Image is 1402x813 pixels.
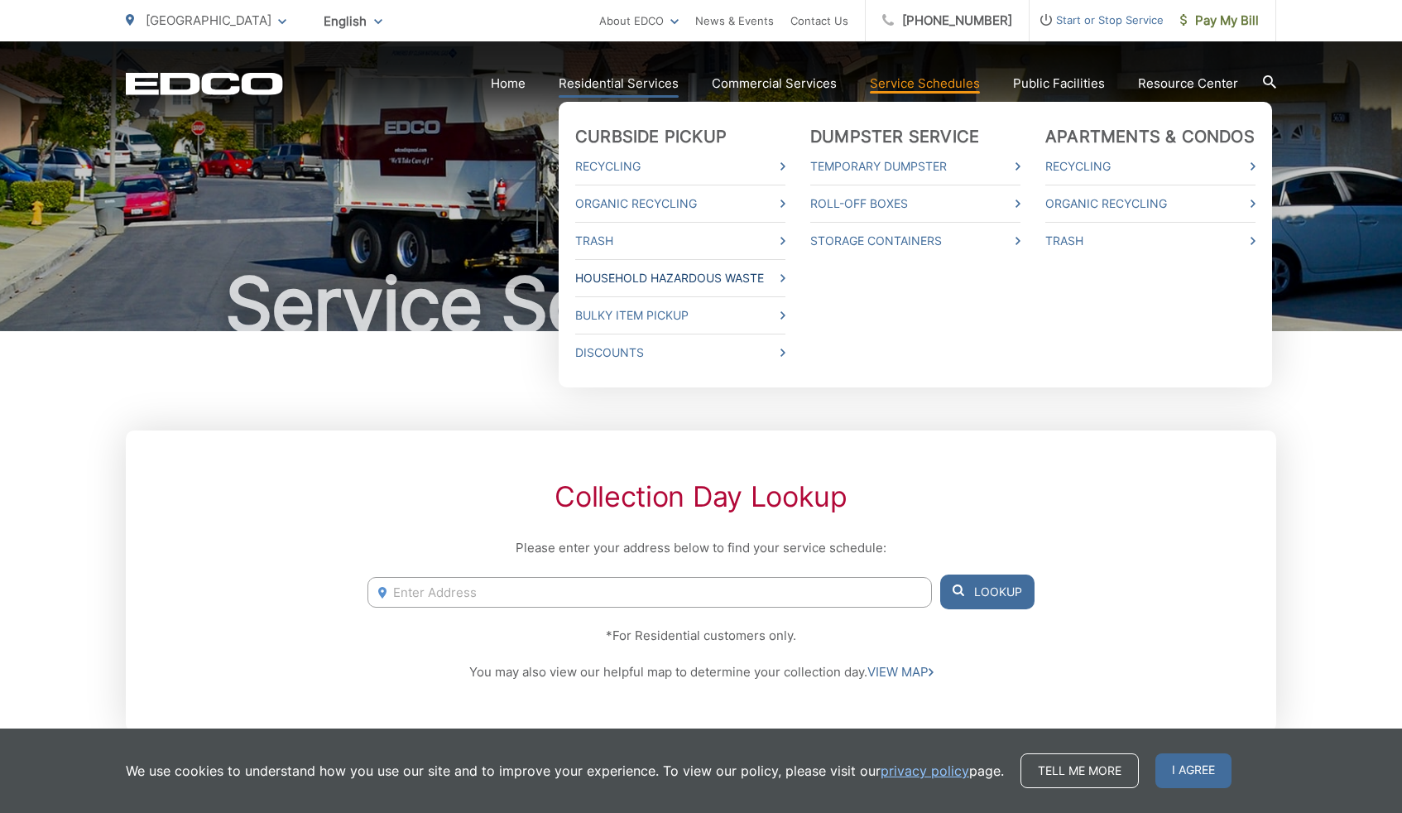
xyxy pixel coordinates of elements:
[599,11,679,31] a: About EDCO
[126,761,1004,781] p: We use cookies to understand how you use our site and to improve your experience. To view our pol...
[126,72,283,95] a: EDCD logo. Return to the homepage.
[695,11,774,31] a: News & Events
[867,662,934,682] a: VIEW MAP
[712,74,837,94] a: Commercial Services
[810,127,979,147] a: Dumpster Service
[311,7,395,36] span: English
[491,74,526,94] a: Home
[870,74,980,94] a: Service Schedules
[810,231,1020,251] a: Storage Containers
[575,343,785,363] a: Discounts
[367,626,1035,646] p: *For Residential customers only.
[367,577,932,608] input: Enter Address
[367,662,1035,682] p: You may also view our helpful map to determine your collection day.
[575,231,785,251] a: Trash
[1020,753,1139,788] a: Tell me more
[367,480,1035,513] h2: Collection Day Lookup
[940,575,1035,609] button: Lookup
[126,263,1276,346] h1: Service Schedules
[1180,11,1259,31] span: Pay My Bill
[367,538,1035,558] p: Please enter your address below to find your service schedule:
[1045,127,1255,147] a: Apartments & Condos
[1045,194,1256,214] a: Organic Recycling
[559,74,679,94] a: Residential Services
[575,156,785,176] a: Recycling
[575,127,727,147] a: Curbside Pickup
[810,156,1020,176] a: Temporary Dumpster
[575,194,785,214] a: Organic Recycling
[881,761,969,781] a: privacy policy
[1045,156,1256,176] a: Recycling
[575,305,785,325] a: Bulky Item Pickup
[1138,74,1238,94] a: Resource Center
[575,268,785,288] a: Household Hazardous Waste
[1155,753,1232,788] span: I agree
[1045,231,1256,251] a: Trash
[146,12,271,28] span: [GEOGRAPHIC_DATA]
[1013,74,1105,94] a: Public Facilities
[810,194,1020,214] a: Roll-Off Boxes
[790,11,848,31] a: Contact Us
